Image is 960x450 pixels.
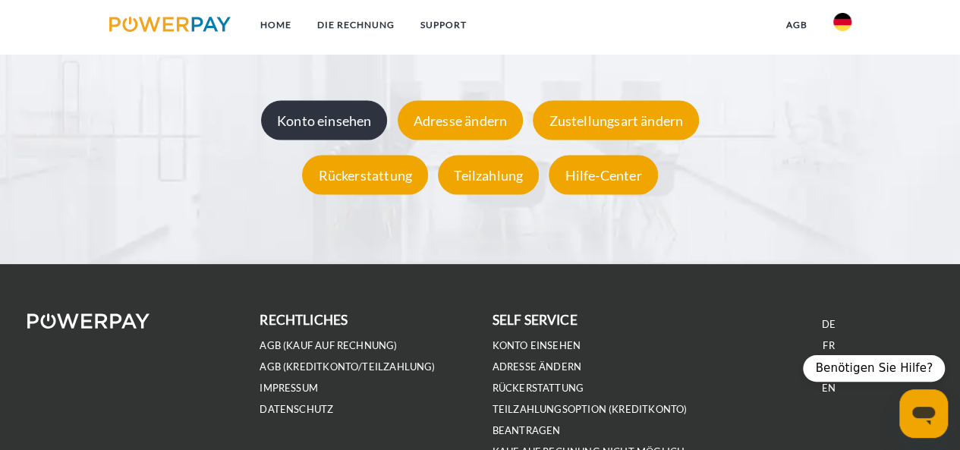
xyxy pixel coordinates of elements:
a: Adresse ändern [493,360,582,373]
div: Teilzahlung [438,155,539,194]
a: Home [247,11,304,39]
img: logo-powerpay-white.svg [27,313,150,329]
a: FR [823,339,834,352]
a: Hilfe-Center [545,166,661,183]
a: EN [822,382,836,395]
div: Benötigen Sie Hilfe? [803,355,945,382]
a: DATENSCHUTZ [260,403,333,416]
a: agb [773,11,820,39]
a: Konto einsehen [257,112,392,128]
b: self service [493,312,578,328]
iframe: Schaltfläche zum Öffnen des Messaging-Fensters; Konversation läuft [899,389,948,438]
a: Adresse ändern [394,112,527,128]
div: Konto einsehen [261,100,388,140]
a: DIE RECHNUNG [304,11,407,39]
a: Rückerstattung [298,166,432,183]
a: Zustellungsart ändern [529,112,703,128]
div: Rückerstattung [302,155,428,194]
b: rechtliches [260,312,348,328]
a: IMPRESSUM [260,382,318,395]
a: Teilzahlungsoption (KREDITKONTO) beantragen [493,403,688,437]
a: AGB (Kreditkonto/Teilzahlung) [260,360,435,373]
img: logo-powerpay.svg [109,17,231,32]
img: de [833,13,851,31]
div: Adresse ändern [398,100,524,140]
a: AGB (Kauf auf Rechnung) [260,339,397,352]
a: Konto einsehen [493,339,581,352]
a: DE [822,318,836,331]
a: Teilzahlung [434,166,543,183]
a: Rückerstattung [493,382,584,395]
div: Hilfe-Center [549,155,657,194]
a: SUPPORT [407,11,479,39]
div: Zustellungsart ändern [533,100,699,140]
